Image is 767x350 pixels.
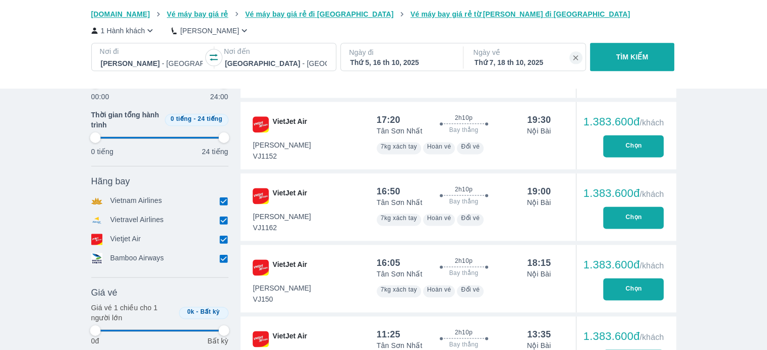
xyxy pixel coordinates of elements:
p: Vietnam Airlines [110,196,162,207]
div: Thứ 7, 18 th 10, 2025 [475,57,576,67]
span: Hãng bay [91,176,130,188]
nav: breadcrumb [91,9,676,19]
span: Bất kỳ [200,309,220,316]
p: 0 tiếng [91,147,113,157]
span: VietJet Air [273,188,307,204]
p: Vietravel Airlines [110,215,164,226]
span: VJ1152 [253,151,311,161]
button: TÌM KIẾM [590,43,674,71]
span: Giá vé [91,287,117,299]
span: 7kg xách tay [381,215,417,222]
div: 1.383.600đ [583,116,664,128]
span: VJ1162 [253,223,311,233]
span: Vé máy bay giá rẻ [167,10,228,18]
p: Tân Sơn Nhất [377,269,423,279]
div: 16:05 [377,257,400,269]
div: 19:30 [527,114,551,126]
p: Ngày đi [349,47,453,57]
div: 1.383.600đ [583,187,664,199]
div: 1.383.600đ [583,259,664,271]
p: 24:00 [210,92,228,102]
div: 19:00 [527,185,551,197]
span: 2h10p [455,185,473,193]
p: Vietjet Air [110,234,141,245]
button: [PERSON_NAME] [171,25,250,36]
p: Bất kỳ [207,336,228,346]
span: VietJet Air [273,331,307,347]
p: Nội Bài [527,269,551,279]
span: Vé máy bay giá rẻ đi [GEOGRAPHIC_DATA] [245,10,393,18]
p: Nơi đi [100,46,204,56]
button: Chọn [603,278,664,300]
span: Hoàn vé [427,286,451,293]
span: VJ150 [253,294,311,304]
button: Chọn [603,206,664,229]
p: Nơi đến [224,46,328,56]
span: Đổi vé [461,143,480,150]
span: Vé máy bay giá rẻ từ [PERSON_NAME] đi [GEOGRAPHIC_DATA] [410,10,630,18]
p: Tân Sơn Nhất [377,197,423,207]
button: 1 Hành khách [91,25,156,36]
span: /khách [639,118,664,127]
div: 1.383.600đ [583,330,664,342]
p: Bamboo Airways [110,253,164,264]
img: VJ [253,188,269,204]
p: Nội Bài [527,197,551,207]
span: [PERSON_NAME] [253,140,311,150]
span: 2h10p [455,257,473,265]
div: 17:20 [377,114,400,126]
button: Chọn [603,135,664,157]
p: TÌM KIẾM [616,52,648,62]
span: 0 tiếng [170,116,192,123]
p: 24 tiếng [202,147,228,157]
span: /khách [639,261,664,270]
span: 7kg xách tay [381,143,417,150]
div: Thứ 5, 16 th 10, 2025 [350,57,452,67]
p: Ngày về [474,47,577,57]
p: 1 Hành khách [101,26,145,36]
p: Giá vé 1 chiều cho 1 người lớn [91,303,175,323]
img: VJ [253,259,269,275]
span: Hoàn vé [427,143,451,150]
span: Hoàn vé [427,215,451,222]
span: VietJet Air [273,116,307,132]
span: 2h10p [455,328,473,336]
span: [PERSON_NAME] [253,212,311,222]
span: 24 tiếng [198,116,222,123]
span: [PERSON_NAME] [253,283,311,293]
div: 13:35 [527,328,551,340]
span: /khách [639,333,664,341]
p: 0đ [91,336,99,346]
p: Nội Bài [527,126,551,136]
span: - [194,116,196,123]
p: Tân Sơn Nhất [377,126,423,136]
span: Đổi vé [461,215,480,222]
img: VJ [253,116,269,132]
p: 00:00 [91,92,109,102]
span: 0k [187,309,194,316]
span: 2h10p [455,114,473,122]
span: Thời gian tổng hành trình [91,110,161,130]
span: /khách [639,190,664,198]
span: 7kg xách tay [381,286,417,293]
div: 16:50 [377,185,400,197]
div: 18:15 [527,257,551,269]
img: VJ [253,331,269,347]
p: [PERSON_NAME] [180,26,239,36]
span: [DOMAIN_NAME] [91,10,150,18]
div: 11:25 [377,328,400,340]
span: VietJet Air [273,259,307,275]
span: - [196,309,198,316]
span: Đổi vé [461,286,480,293]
